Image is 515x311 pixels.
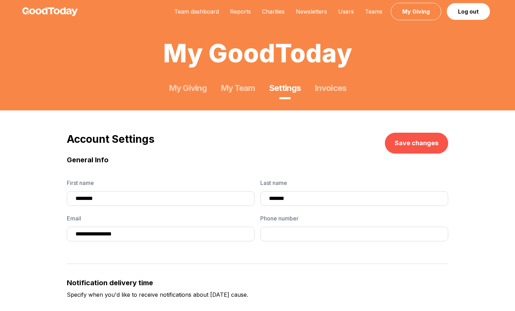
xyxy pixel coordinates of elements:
a: Newsletters [290,8,333,15]
a: Invoices [315,83,346,94]
span: Phone number [260,214,448,223]
input: First name [67,191,255,206]
h3: Notification delivery time [67,278,448,288]
img: GoodToday [22,7,78,16]
input: Last name [260,191,448,206]
a: Users [333,8,359,15]
span: First name [67,179,255,187]
button: Save changes [385,133,448,154]
a: Teams [359,8,388,15]
a: Charities [256,8,290,15]
a: Reports [224,8,256,15]
input: Phone number [260,227,448,241]
a: My Team [221,83,255,94]
a: My Giving [169,83,206,94]
h3: General Info [67,155,448,165]
span: Last name [260,179,448,187]
a: Log out [447,3,490,20]
span: Email [67,214,255,223]
a: My Giving [391,3,441,20]
input: Email [67,227,255,241]
h2: Account Settings [67,133,154,145]
a: Settings [269,83,301,94]
a: Team dashboard [169,8,224,15]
